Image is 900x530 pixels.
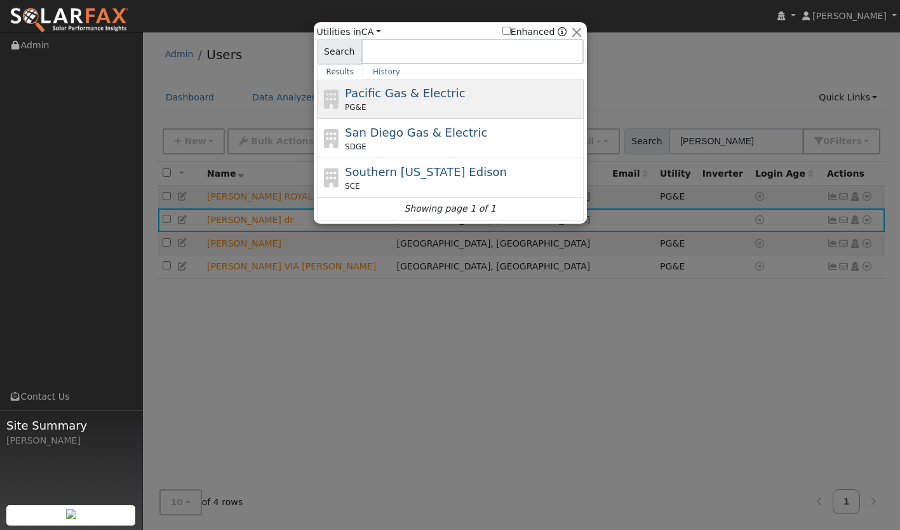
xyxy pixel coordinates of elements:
a: History [363,64,410,79]
span: [PERSON_NAME] [812,11,887,21]
span: San Diego Gas & Electric [345,126,487,139]
input: Enhanced [502,27,511,35]
span: SDGE [345,141,366,153]
label: Enhanced [502,25,555,39]
span: Search [317,39,362,64]
span: SCE [345,180,360,192]
img: SolarFax [10,7,129,34]
a: Results [317,64,364,79]
span: Southern [US_STATE] Edison [345,165,507,179]
span: Pacific Gas & Electric [345,86,465,100]
i: Showing page 1 of 1 [404,202,495,215]
img: retrieve [66,509,76,519]
span: Show enhanced providers [502,25,567,39]
a: CA [361,27,381,37]
div: [PERSON_NAME] [6,434,136,447]
span: PG&E [345,102,366,113]
span: Site Summary [6,417,136,434]
span: Utilities in [317,25,381,39]
a: Enhanced Providers [558,27,567,37]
